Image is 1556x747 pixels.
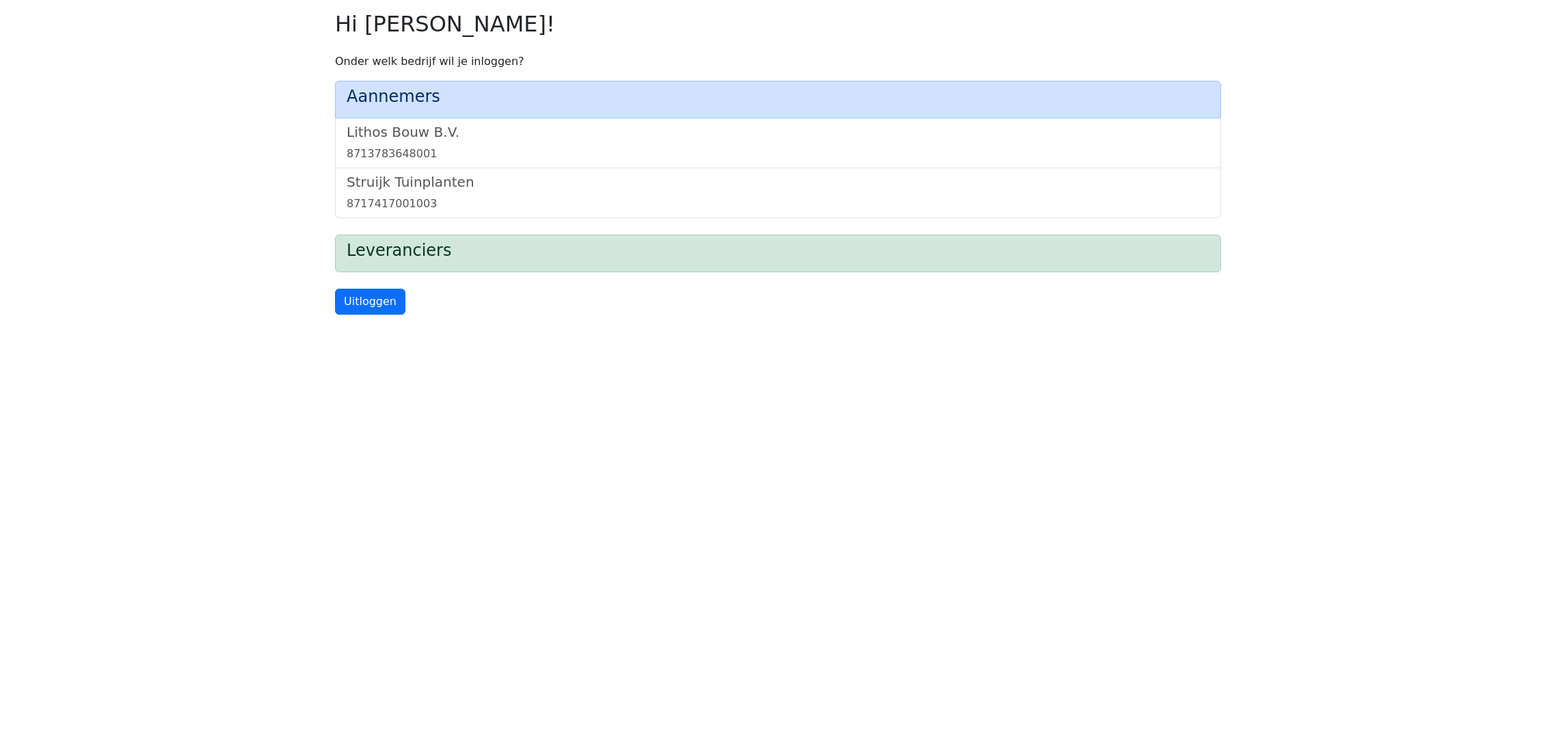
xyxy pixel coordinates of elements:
h5: Lithos Bouw B.V. [347,124,1209,140]
a: Lithos Bouw B.V.8713783648001 [347,124,1209,162]
div: 8717417001003 [347,196,1209,212]
h2: Hi [PERSON_NAME]! [335,11,1221,37]
p: Onder welk bedrijf wil je inloggen? [335,53,1221,70]
h4: Leveranciers [347,241,1209,261]
a: Uitloggen [335,289,405,315]
h4: Aannemers [347,87,1209,107]
a: Struijk Tuinplanten8717417001003 [347,174,1209,212]
div: 8713783648001 [347,146,1209,162]
h5: Struijk Tuinplanten [347,174,1209,190]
